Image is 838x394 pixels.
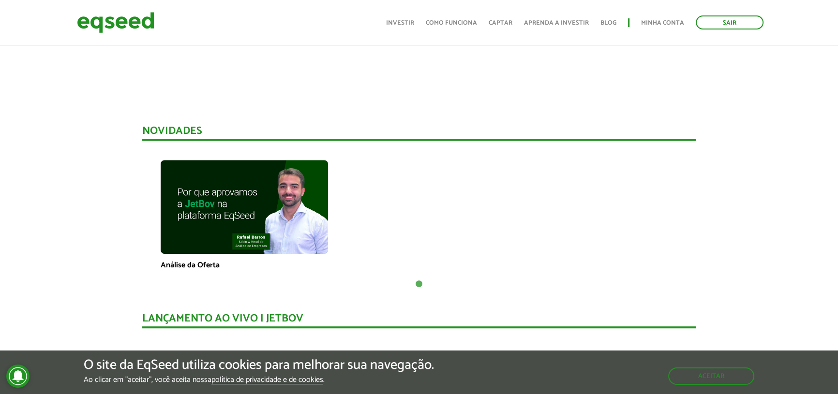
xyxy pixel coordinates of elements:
[426,20,477,26] a: Como funciona
[161,261,328,270] p: Análise da Oferta
[142,313,696,328] div: Lançamento ao vivo | JetBov
[668,367,754,385] button: Aceitar
[84,375,434,384] p: Ao clicar em "aceitar", você aceita nossa .
[489,20,512,26] a: Captar
[211,376,323,384] a: política de privacidade e de cookies
[142,126,696,141] div: Novidades
[641,20,684,26] a: Minha conta
[77,10,154,35] img: EqSeed
[386,20,414,26] a: Investir
[84,358,434,373] h5: O site da EqSeed utiliza cookies para melhorar sua navegação.
[600,20,616,26] a: Blog
[414,279,424,289] button: 1 of 1
[696,15,763,29] a: Sair
[161,160,328,254] img: maxresdefault.jpg
[524,20,589,26] a: Aprenda a investir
